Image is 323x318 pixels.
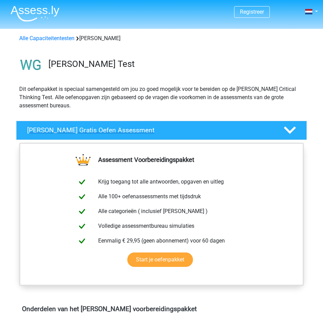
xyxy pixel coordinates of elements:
[240,9,264,15] a: Registreer
[16,34,307,43] div: [PERSON_NAME]
[48,59,301,69] h3: [PERSON_NAME] Test
[19,35,74,42] a: Alle Capaciteitentesten
[27,126,273,134] h4: [PERSON_NAME] Gratis Oefen Assessment
[11,5,59,22] img: Assessly
[22,305,301,313] h4: Onderdelen van het [PERSON_NAME] voorbereidingspakket
[127,252,193,267] a: Start je oefenpakket
[16,51,45,80] img: watson glaser
[19,85,304,110] p: Dit oefenpakket is speciaal samengesteld om jou zo goed mogelijk voor te bereiden op de [PERSON_N...
[13,121,310,140] a: [PERSON_NAME] Gratis Oefen Assessment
